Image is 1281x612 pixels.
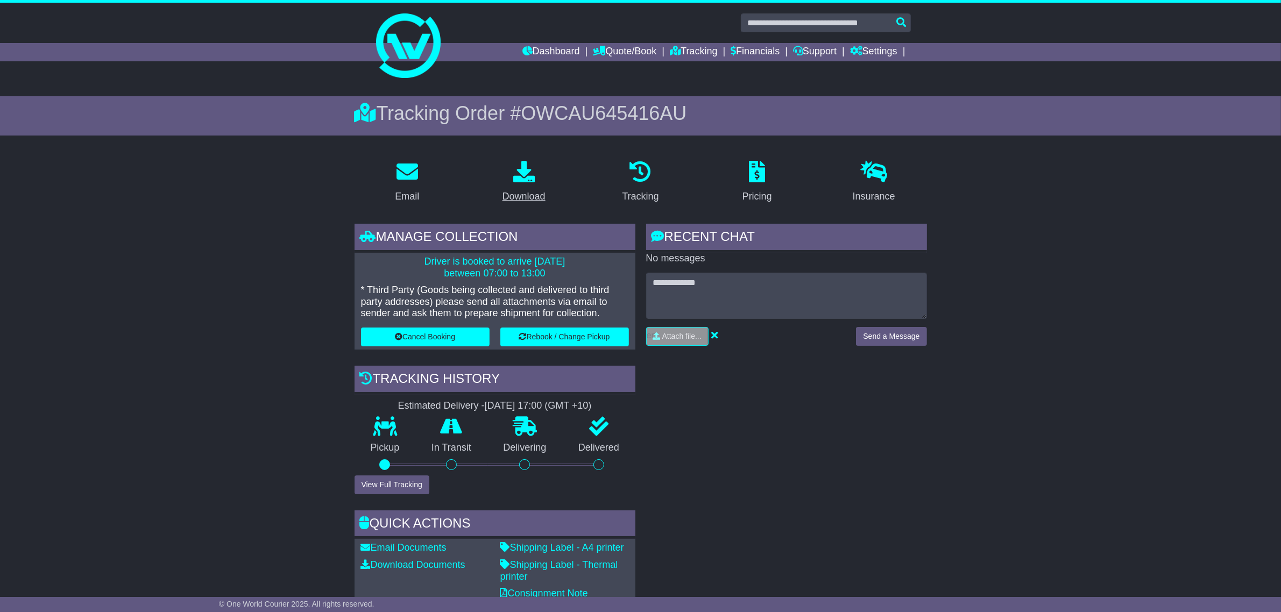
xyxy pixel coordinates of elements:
[503,189,546,204] div: Download
[355,224,635,253] div: Manage collection
[487,442,563,454] p: Delivering
[735,157,779,208] a: Pricing
[355,102,927,125] div: Tracking Order #
[593,43,656,61] a: Quote/Book
[522,43,580,61] a: Dashboard
[646,253,927,265] p: No messages
[355,510,635,539] div: Quick Actions
[622,189,659,204] div: Tracking
[846,157,902,208] a: Insurance
[500,588,588,599] a: Consignment Note
[219,600,374,608] span: © One World Courier 2025. All rights reserved.
[500,328,629,346] button: Rebook / Change Pickup
[742,189,772,204] div: Pricing
[355,400,635,412] div: Estimated Delivery -
[856,327,926,346] button: Send a Message
[361,328,490,346] button: Cancel Booking
[415,442,487,454] p: In Transit
[793,43,837,61] a: Support
[850,43,897,61] a: Settings
[388,157,426,208] a: Email
[670,43,717,61] a: Tracking
[395,189,419,204] div: Email
[485,400,592,412] div: [DATE] 17:00 (GMT +10)
[853,189,895,204] div: Insurance
[361,256,629,279] p: Driver is booked to arrive [DATE] between 07:00 to 13:00
[355,442,416,454] p: Pickup
[496,157,553,208] a: Download
[731,43,780,61] a: Financials
[355,366,635,395] div: Tracking history
[562,442,635,454] p: Delivered
[500,559,618,582] a: Shipping Label - Thermal printer
[361,559,465,570] a: Download Documents
[361,284,629,319] p: * Third Party (Goods being collected and delivered to third party addresses) please send all atta...
[355,475,429,494] button: View Full Tracking
[615,157,666,208] a: Tracking
[361,542,447,553] a: Email Documents
[500,542,624,553] a: Shipping Label - A4 printer
[521,102,686,124] span: OWCAU645416AU
[646,224,927,253] div: RECENT CHAT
